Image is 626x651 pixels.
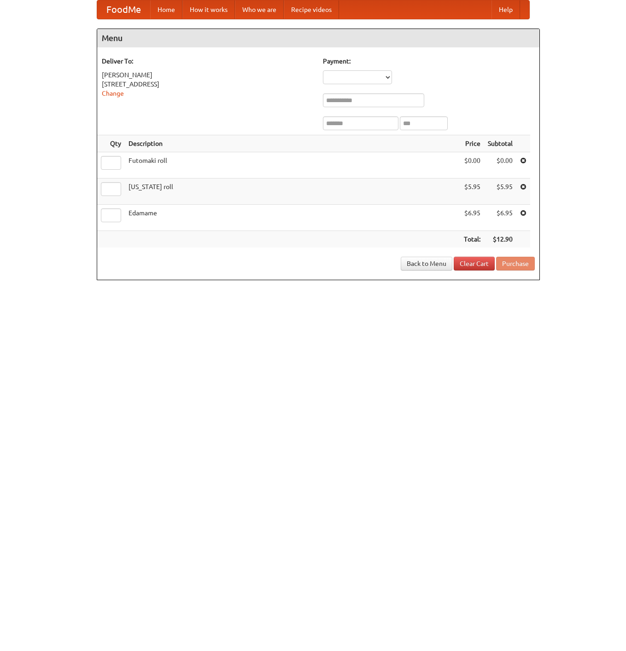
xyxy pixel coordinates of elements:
[235,0,284,19] a: Who we are
[125,179,460,205] td: [US_STATE] roll
[484,205,516,231] td: $6.95
[484,135,516,152] th: Subtotal
[454,257,495,271] a: Clear Cart
[125,205,460,231] td: Edamame
[460,205,484,231] td: $6.95
[102,70,314,80] div: [PERSON_NAME]
[102,80,314,89] div: [STREET_ADDRESS]
[97,0,150,19] a: FoodMe
[484,152,516,179] td: $0.00
[460,179,484,205] td: $5.95
[401,257,452,271] a: Back to Menu
[102,57,314,66] h5: Deliver To:
[150,0,182,19] a: Home
[97,29,539,47] h4: Menu
[323,57,535,66] h5: Payment:
[460,231,484,248] th: Total:
[484,179,516,205] td: $5.95
[97,135,125,152] th: Qty
[102,90,124,97] a: Change
[484,231,516,248] th: $12.90
[182,0,235,19] a: How it works
[460,135,484,152] th: Price
[284,0,339,19] a: Recipe videos
[125,152,460,179] td: Futomaki roll
[496,257,535,271] button: Purchase
[491,0,520,19] a: Help
[125,135,460,152] th: Description
[460,152,484,179] td: $0.00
